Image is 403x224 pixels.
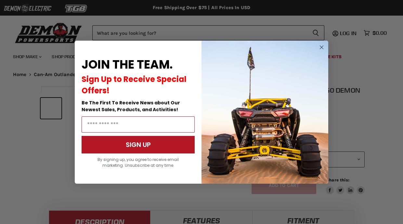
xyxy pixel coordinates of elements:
span: Sign Up to Receive Special Offers! [82,74,187,96]
img: a9095488-b6e7-41ba-879d-588abfab540b.jpeg [201,41,328,184]
button: Close dialog [318,43,326,51]
span: JOIN THE TEAM. [82,56,173,73]
input: Email Address [82,116,195,133]
button: SIGN UP [82,136,195,153]
span: By signing up, you agree to receive email marketing. Unsubscribe at any time. [97,157,179,168]
span: Be The First To Receive News about Our Newest Sales, Products, and Activities! [82,99,180,113]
